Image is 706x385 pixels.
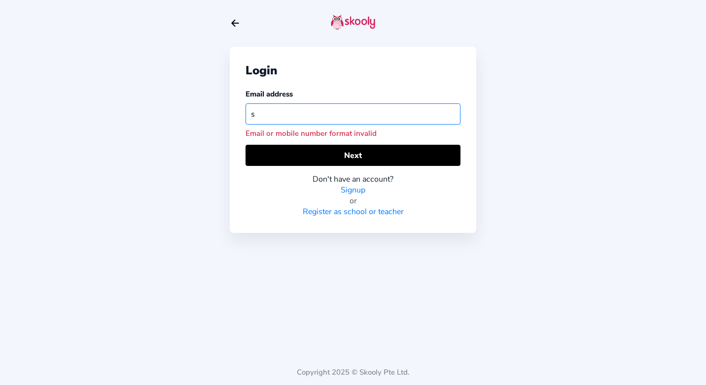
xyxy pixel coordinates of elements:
img: skooly-logo.png [331,14,375,30]
div: Email or mobile number format invalid [246,128,460,138]
div: or [246,195,460,206]
input: Your email address [246,103,460,125]
div: Login [246,63,460,78]
div: Don't have an account? [246,174,460,185]
a: Register as school or teacher [303,206,404,217]
button: arrow back outline [230,18,241,29]
button: Next [246,145,460,166]
label: Email address [246,89,293,99]
a: Signup [341,185,365,195]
